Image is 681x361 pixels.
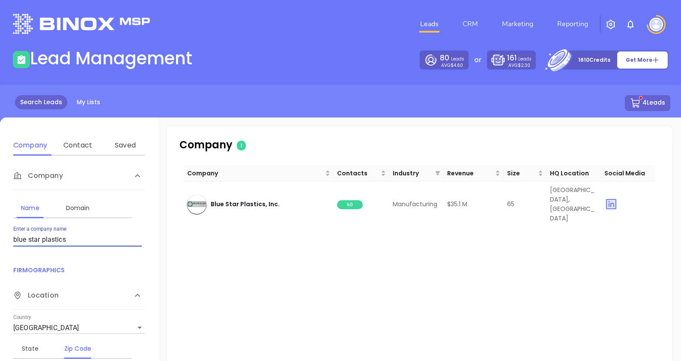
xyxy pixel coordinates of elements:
p: or [474,55,481,65]
span: 80 [440,53,449,63]
span: $35.1 M [447,200,467,208]
th: Revenue [444,165,504,182]
a: Search Leads [15,95,67,109]
span: Blue Star Plastics, Inc. [211,199,280,209]
span: $4.60 [451,62,463,69]
img: linkedin yes [604,197,618,211]
button: 4Leads [625,95,670,111]
img: company-icon [187,201,206,207]
p: Company [179,137,372,153]
th: Company [184,165,334,182]
a: Marketing [499,15,537,33]
span: Company [13,171,63,181]
span: [GEOGRAPHIC_DATA], [GEOGRAPHIC_DATA] [550,186,594,223]
div: Saved [108,140,142,150]
span: Manufacturing [393,200,437,208]
a: Leads [417,15,442,33]
span: Industry [393,168,432,178]
button: Get More [617,51,668,69]
span: Company [187,168,323,178]
span: Size [507,168,536,178]
span: 1 [237,141,246,150]
span: $2.30 [518,62,530,69]
p: Leads [507,53,532,63]
p: Leads [440,53,464,63]
a: CRM [459,15,481,33]
span: Location [13,290,59,301]
th: Social Media [601,165,655,182]
img: user [649,18,663,31]
span: Contacts [337,168,379,178]
div: Domain [61,203,95,213]
div: Contact [61,140,95,150]
p: 1610 Credits [578,56,610,64]
label: Enter a company name [13,227,67,232]
p: AVG [508,63,530,67]
span: 50 [337,200,363,209]
img: logo [13,14,150,34]
div: Company [13,162,145,190]
th: HQ Location [547,165,601,182]
p: FIRMOGRAPHICS [13,265,145,275]
span: 161 [507,53,517,63]
div: Company [13,140,47,150]
img: iconSetting [606,19,616,30]
label: Country [13,315,31,320]
span: Revenue [447,168,493,178]
img: iconNotification [625,19,636,30]
p: AVG [441,63,463,67]
a: My Lists [72,95,105,109]
th: Contacts [334,165,389,182]
div: Zip Code [61,343,95,354]
div: State [13,343,47,354]
th: Size [504,165,547,182]
span: filter [433,167,442,180]
span: 65 [507,200,514,208]
div: [GEOGRAPHIC_DATA] [13,321,145,335]
div: Name [13,203,47,213]
span: filter [435,171,440,176]
div: Location [13,282,145,310]
h1: Lead Management [30,48,192,69]
a: Reporting [554,15,591,33]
